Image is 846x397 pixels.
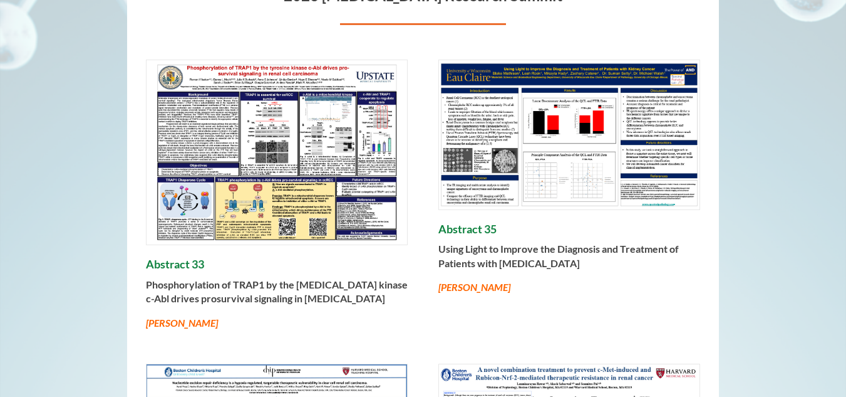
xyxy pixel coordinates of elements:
[438,223,700,243] h4: Abstract 35
[438,242,700,280] p: Using Light to Improve the Diagnosis and Treatment of Patients with [MEDICAL_DATA]
[147,60,407,245] img: Woodford_Mark_33
[146,278,408,316] p: Phosphorylation of TRAP1 by the [MEDICAL_DATA] kinase c-Abl drives prosurvival signaling in [MEDI...
[439,60,699,209] img: 35 Michael Walsh
[438,281,510,293] em: [PERSON_NAME]
[146,317,218,329] em: [PERSON_NAME]
[146,258,408,278] h4: Abstract 33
